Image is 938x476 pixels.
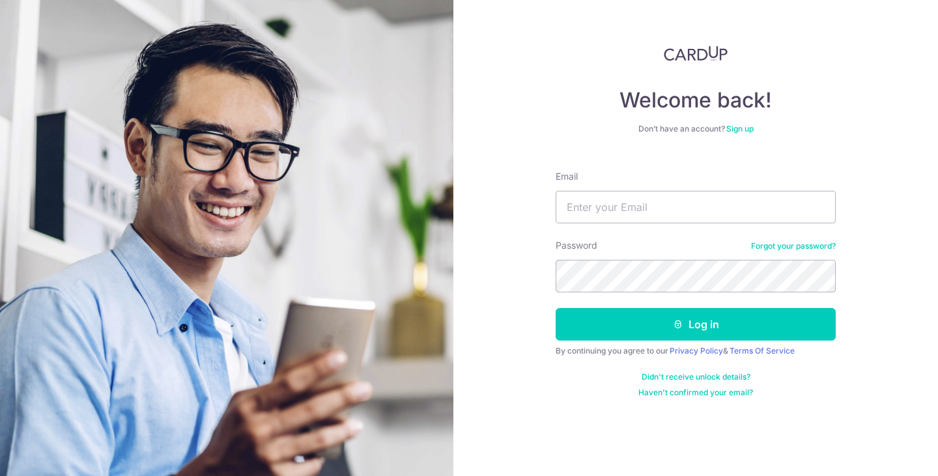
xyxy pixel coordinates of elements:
div: Don’t have an account? [556,124,836,134]
h4: Welcome back! [556,87,836,113]
a: Privacy Policy [670,346,723,356]
label: Email [556,170,578,183]
div: By continuing you agree to our & [556,346,836,356]
img: CardUp Logo [664,46,728,61]
a: Sign up [726,124,754,133]
a: Haven't confirmed your email? [638,387,753,398]
input: Enter your Email [556,191,836,223]
button: Log in [556,308,836,341]
a: Forgot your password? [751,241,836,251]
a: Didn't receive unlock details? [642,372,750,382]
label: Password [556,239,597,252]
a: Terms Of Service [730,346,795,356]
